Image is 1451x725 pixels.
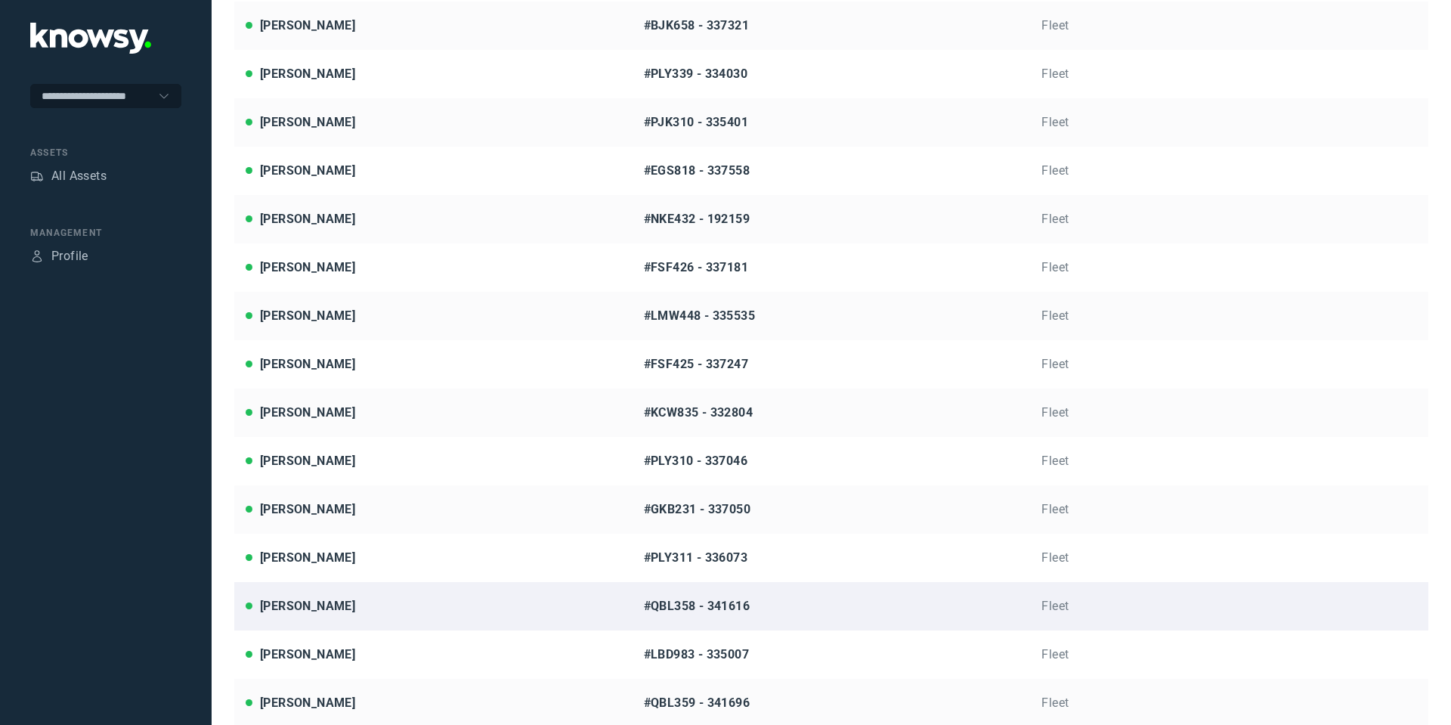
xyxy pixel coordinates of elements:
a: [PERSON_NAME]#FSF426 - 337181Fleet [234,243,1428,292]
div: #KCW835 - 332804 [644,404,1019,422]
div: [PERSON_NAME] [260,549,355,567]
div: [PERSON_NAME] [260,65,355,83]
div: #FSF426 - 337181 [644,259,1019,277]
div: [PERSON_NAME] [260,646,355,664]
div: Fleet [1041,259,1417,277]
div: #EGS818 - 337558 [644,162,1019,180]
div: [PERSON_NAME] [260,17,355,35]
a: [PERSON_NAME]#EGS818 - 337558Fleet [234,147,1428,195]
div: Fleet [1041,210,1417,228]
div: Assets [30,169,44,183]
a: [PERSON_NAME]#PJK310 - 335401Fleet [234,98,1428,147]
div: Profile [30,249,44,263]
div: [PERSON_NAME] [260,259,355,277]
div: Assets [30,146,181,160]
div: Fleet [1041,17,1417,35]
a: [PERSON_NAME]#LMW448 - 335535Fleet [234,292,1428,340]
div: Fleet [1041,307,1417,325]
a: [PERSON_NAME]#GKB231 - 337050Fleet [234,485,1428,534]
div: Fleet [1041,549,1417,567]
div: [PERSON_NAME] [260,307,355,325]
div: Fleet [1041,694,1417,712]
div: #QBL359 - 341696 [644,694,1019,712]
a: [PERSON_NAME]#PLY339 - 334030Fleet [234,50,1428,98]
div: #PJK310 - 335401 [644,113,1019,132]
a: [PERSON_NAME]#QBL358 - 341616Fleet [234,582,1428,631]
div: [PERSON_NAME] [260,162,355,180]
div: [PERSON_NAME] [260,500,355,519]
a: [PERSON_NAME]#KCW835 - 332804Fleet [234,389,1428,437]
div: #BJK658 - 337321 [644,17,1019,35]
div: Fleet [1041,404,1417,422]
img: Application Logo [30,23,151,54]
div: #PLY311 - 336073 [644,549,1019,567]
a: [PERSON_NAME]#LBD983 - 335007Fleet [234,631,1428,679]
div: #NKE432 - 192159 [644,210,1019,228]
div: [PERSON_NAME] [260,694,355,712]
div: Fleet [1041,597,1417,615]
div: [PERSON_NAME] [260,597,355,615]
div: Fleet [1041,65,1417,83]
div: Management [30,226,181,240]
a: AssetsAll Assets [30,167,107,185]
div: #LMW448 - 335535 [644,307,1019,325]
div: Fleet [1041,162,1417,180]
div: Fleet [1041,500,1417,519]
a: [PERSON_NAME]#NKE432 - 192159Fleet [234,195,1428,243]
div: Fleet [1041,355,1417,373]
a: [PERSON_NAME]#BJK658 - 337321Fleet [234,2,1428,50]
div: #GKB231 - 337050 [644,500,1019,519]
div: Profile [51,247,88,265]
div: [PERSON_NAME] [260,404,355,422]
div: #FSF425 - 337247 [644,355,1019,373]
div: Fleet [1041,646,1417,664]
div: Fleet [1041,113,1417,132]
div: [PERSON_NAME] [260,210,355,228]
div: All Assets [51,167,107,185]
div: [PERSON_NAME] [260,113,355,132]
div: Fleet [1041,452,1417,470]
div: #QBL358 - 341616 [644,597,1019,615]
div: [PERSON_NAME] [260,452,355,470]
a: [PERSON_NAME]#PLY311 - 336073Fleet [234,534,1428,582]
a: ProfileProfile [30,247,88,265]
div: #PLY310 - 337046 [644,452,1019,470]
a: [PERSON_NAME]#FSF425 - 337247Fleet [234,340,1428,389]
div: #PLY339 - 334030 [644,65,1019,83]
div: #LBD983 - 335007 [644,646,1019,664]
div: [PERSON_NAME] [260,355,355,373]
a: [PERSON_NAME]#PLY310 - 337046Fleet [234,437,1428,485]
